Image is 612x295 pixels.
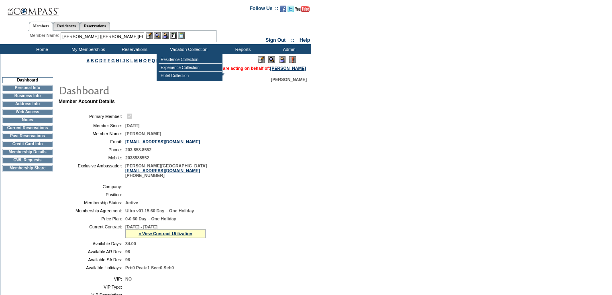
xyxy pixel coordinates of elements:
span: [PERSON_NAME][GEOGRAPHIC_DATA] [PHONE_NUMBER] [125,163,207,178]
a: Help [300,37,310,43]
img: Subscribe to our YouTube Channel [295,6,310,12]
td: Notes [2,117,53,123]
td: Available SA Res: [62,257,122,262]
img: b_edit.gif [146,32,153,39]
td: Membership Share [2,165,53,171]
img: Follow us on Twitter [288,6,294,12]
a: J [122,58,125,63]
a: [PERSON_NAME] [270,66,306,71]
span: Pri:0 Peak:1 Sec:0 Sel:0 [125,265,174,270]
td: Position: [62,192,122,197]
a: M [134,58,138,63]
span: 0-0 60 Day – One Holiday [125,216,176,221]
a: Become our fan on Facebook [280,8,286,13]
td: Personal Info [2,85,53,91]
img: Reservations [170,32,177,39]
td: Business Info [2,93,53,99]
td: Current Reservations [2,125,53,131]
a: O [143,58,147,63]
a: L [131,58,133,63]
a: C [95,58,98,63]
td: Available Holidays: [62,265,122,270]
td: My Memberships [64,44,110,54]
span: Ultra v01.15 60 Day – One Holiday [125,208,194,213]
a: [EMAIL_ADDRESS][DOMAIN_NAME] [125,168,200,173]
a: Residences [53,22,80,30]
span: 98 [125,257,130,262]
a: E [104,58,106,63]
a: P [148,58,151,63]
td: Phone: [62,147,122,152]
span: Active [125,200,138,205]
td: Web Access [2,109,53,115]
td: Membership Status: [62,200,122,205]
a: K [126,58,129,63]
a: G [111,58,114,63]
a: N [139,58,142,63]
a: Sign Out [265,37,286,43]
td: Reservations [110,44,157,54]
td: Member Since: [62,123,122,128]
img: Edit Mode [258,56,265,63]
span: [DATE] - [DATE] [125,224,157,229]
span: [DATE] [125,123,139,128]
b: Member Account Details [59,99,115,104]
img: Log Concern/Member Elevation [289,56,296,63]
a: [EMAIL_ADDRESS][DOMAIN_NAME] [125,139,200,144]
td: Price Plan: [62,216,122,221]
td: Company: [62,184,122,189]
td: Reports [219,44,265,54]
a: Subscribe to our YouTube Channel [295,8,310,13]
a: Follow us on Twitter [288,8,294,13]
td: Past Reservations [2,133,53,139]
img: b_calculator.gif [178,32,185,39]
td: Vacation Collection [157,44,219,54]
a: D [99,58,102,63]
span: [PERSON_NAME] [271,77,307,82]
td: Home [18,44,64,54]
td: Available AR Res: [62,249,122,254]
img: Become our fan on Facebook [280,6,286,12]
a: I [120,58,121,63]
span: NO [125,277,132,281]
td: Membership Details [2,149,53,155]
img: View Mode [268,56,275,63]
img: Impersonate [162,32,169,39]
span: You are acting on behalf of: [214,66,306,71]
a: A [87,58,90,63]
img: pgTtlDashboard.gif [58,82,219,98]
span: 98 [125,249,130,254]
td: Follow Us :: [250,5,278,14]
span: 2038588552 [125,155,149,160]
td: Admin [265,44,311,54]
span: :: [291,37,294,43]
td: Hotel Collection [159,72,222,79]
td: Member Name: [62,131,122,136]
img: Impersonate [279,56,286,63]
td: Credit Card Info [2,141,53,147]
td: Residence Collection [159,56,222,64]
td: Mobile: [62,155,122,160]
td: Address Info [2,101,53,107]
td: Current Contract: [62,224,122,238]
a: Q [152,58,155,63]
a: Members [29,22,53,31]
td: Available Days: [62,241,122,246]
div: Member Name: [30,32,61,39]
span: 203.858.8552 [125,147,151,152]
img: View [154,32,161,39]
td: CWL Requests [2,157,53,163]
span: [PERSON_NAME] [125,131,161,136]
td: VIP Type: [62,285,122,289]
a: » View Contract Utilization [139,231,192,236]
td: Dashboard [2,77,53,83]
td: Exclusive Ambassador: [62,163,122,178]
a: H [116,58,119,63]
td: Email: [62,139,122,144]
td: VIP: [62,277,122,281]
a: B [91,58,94,63]
td: Membership Agreement: [62,208,122,213]
td: Primary Member: [62,112,122,120]
a: F [108,58,110,63]
td: Experience Collection [159,64,222,72]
